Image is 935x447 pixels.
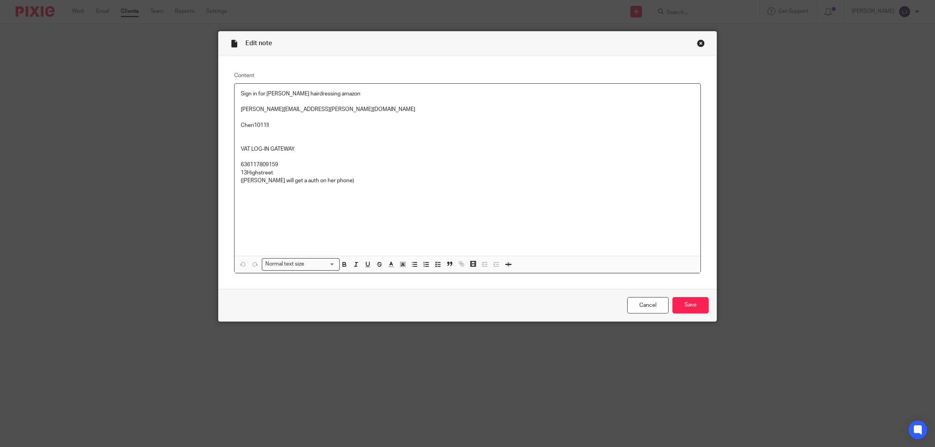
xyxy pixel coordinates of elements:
[245,40,272,46] span: Edit note
[241,145,694,153] p: VAT LOG-IN GATEWAY
[241,177,694,185] p: ([PERSON_NAME] will get a auth on her phone)
[264,260,306,268] span: Normal text size
[241,161,694,169] p: 636117809159
[697,39,705,47] div: Close this dialog window
[672,297,709,314] input: Save
[262,258,340,270] div: Search for option
[234,72,701,79] label: Content
[627,297,669,314] a: Cancel
[241,106,694,113] p: [PERSON_NAME][EMAIL_ADDRESS][PERSON_NAME][DOMAIN_NAME]
[241,90,694,98] p: Sign in for [PERSON_NAME] hairdressing amazon
[307,260,335,268] input: Search for option
[241,121,694,129] p: Cheri1011!!
[241,169,694,177] p: 13Highstreet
